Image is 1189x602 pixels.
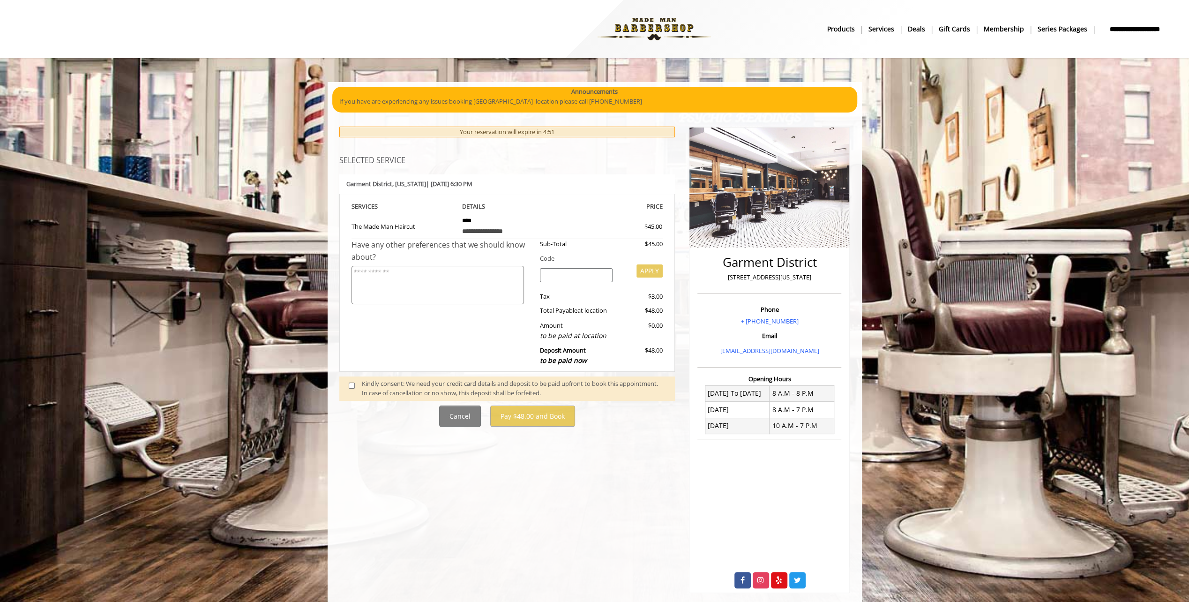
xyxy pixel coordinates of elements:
[374,202,378,211] span: S
[868,24,894,34] b: Services
[351,201,456,212] th: SERVICE
[1037,24,1087,34] b: Series packages
[705,402,770,418] td: [DATE]
[620,346,663,366] div: $48.00
[611,222,662,232] div: $45.00
[571,87,618,97] b: Announcements
[439,406,481,427] button: Cancel
[820,22,861,36] a: Productsproducts
[577,306,607,315] span: at location
[362,379,666,399] div: Kindly consent: We need your credit card details and deposit to be paid upfront to book this appo...
[392,180,426,188] span: , [US_STATE]
[620,306,663,316] div: $48.00
[977,22,1031,36] a: MembershipMembership
[700,332,839,339] h3: Email
[533,321,620,341] div: Amount
[540,356,587,365] span: to be paid now
[700,306,839,313] h3: Phone
[620,321,663,341] div: $0.00
[740,317,798,325] a: + [PHONE_NUMBER]
[983,24,1024,34] b: Membership
[540,346,587,365] b: Deposit Amount
[636,264,663,278] button: APPLY
[620,239,663,249] div: $45.00
[559,201,663,212] th: PRICE
[533,292,620,301] div: Tax
[620,292,663,301] div: $3.00
[938,24,970,34] b: gift cards
[339,97,850,106] p: If you have are experiencing any issues booking [GEOGRAPHIC_DATA] location please call [PHONE_NUM...
[339,127,675,137] div: Your reservation will expire in 4:51
[827,24,854,34] b: products
[339,157,675,165] h3: SELECTED SERVICE
[351,239,533,263] div: Have any other preferences that we should know about?
[1031,22,1094,36] a: Series packagesSeries packages
[907,24,925,34] b: Deals
[351,211,456,239] td: The Made Man Haircut
[705,385,770,401] td: [DATE] To [DATE]
[705,418,770,434] td: [DATE]
[861,22,901,36] a: ServicesServices
[533,254,663,263] div: Code
[700,272,839,282] p: [STREET_ADDRESS][US_STATE]
[901,22,932,36] a: DealsDeals
[770,402,834,418] td: 8 A.M - 7 P.M
[455,201,559,212] th: DETAILS
[770,418,834,434] td: 10 A.M - 7 P.M
[700,256,839,269] h2: Garment District
[533,306,620,316] div: Total Payable
[533,239,620,249] div: Sub-Total
[697,376,841,382] h3: Opening Hours
[770,385,834,401] td: 8 A.M - 8 P.M
[590,3,718,55] img: Made Man Barbershop logo
[490,406,575,427] button: Pay $48.00 and Book
[720,346,819,355] a: [EMAIL_ADDRESS][DOMAIN_NAME]
[346,180,472,188] b: Garment District | [DATE] 6:30 PM
[932,22,977,36] a: Gift cardsgift cards
[540,331,613,341] div: to be paid at location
